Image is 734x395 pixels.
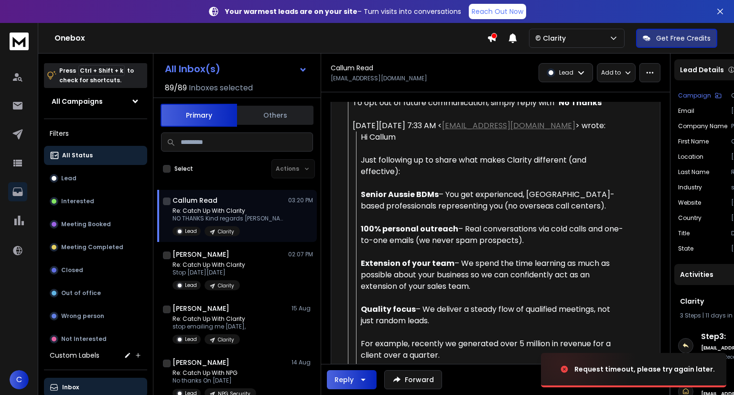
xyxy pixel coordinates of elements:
button: All Campaigns [44,92,147,111]
button: Closed [44,261,147,280]
div: For example, recently we generated over 5 million in revenue for a client over a quarter. [361,338,624,361]
strong: Senior Aussie BDMs [361,189,439,200]
p: stop emailing me [DATE], [173,323,246,330]
h1: All Campaigns [52,97,103,106]
p: Clarity [218,228,234,235]
p: 15 Aug [291,305,313,312]
button: Not Interested [44,329,147,349]
button: Reply [327,370,377,389]
p: Not Interested [61,335,107,343]
h3: Custom Labels [50,351,99,360]
button: Primary [161,104,237,127]
h1: [PERSON_NAME] [173,250,229,259]
p: Stop [DATE][DATE] [173,269,245,276]
h1: Onebox [54,33,487,44]
p: industry [678,184,702,191]
p: Lead [185,282,197,289]
p: Company Name [678,122,727,130]
div: Just following up to share what makes Clarity different (and effective): [361,154,624,177]
button: C [10,370,29,389]
div: – We spend the time learning as much as possible about your business so we can confidently act as... [361,258,624,292]
a: [EMAIL_ADDRESS][DOMAIN_NAME] [442,120,575,131]
p: All Status [62,152,93,159]
h1: Callum Read [331,63,373,73]
div: To opt out of future communication, simply reply with [353,97,624,109]
p: NO THANKS Kind regards [PERSON_NAME] [173,215,287,222]
button: Meeting Booked [44,215,147,234]
button: Forward [384,370,442,389]
p: Country [678,214,702,222]
p: location [678,153,703,161]
div: – You get experienced, [GEOGRAPHIC_DATA]-based professionals representing you (no overseas call c... [361,189,624,212]
p: © Clarity [535,33,570,43]
span: 89 / 89 [165,82,187,94]
button: Out of office [44,284,147,303]
button: Campaign [678,92,722,99]
strong: “No Thanks” [554,97,606,108]
p: title [678,230,690,237]
h1: Callum Read [173,196,217,205]
button: All Inbox(s) [157,59,315,78]
p: Inbox [62,384,79,391]
p: Email [678,107,694,115]
p: Last Name [678,168,709,176]
p: Re: Catch Up With Clarity [173,315,246,323]
p: Closed [61,266,83,274]
strong: Your warmest leads are on your site [225,7,357,16]
button: Get Free Credits [636,29,717,48]
p: Out of office [61,289,101,297]
p: Lead [185,228,197,235]
p: Press to check for shortcuts. [59,66,134,85]
span: 3 Steps [680,311,701,319]
img: logo [10,33,29,50]
p: Re: Catch Up With Clarity [173,207,287,215]
p: First Name [678,138,709,145]
strong: 100% personal outreach [361,223,458,234]
p: Wrong person [61,312,104,320]
h1: [PERSON_NAME] [173,304,229,313]
h1: All Inbox(s) [165,64,220,74]
p: Lead [559,69,573,77]
button: All Status [44,146,147,165]
p: Lead Details [680,65,724,75]
p: Re: Catch Up With Clarity [173,261,245,269]
p: Meeting Completed [61,243,123,251]
div: – Real conversations via cold calls and one-to-one emails (we never spam prospects). [361,223,624,246]
label: Select [174,165,193,173]
p: Add to [601,69,621,77]
span: Ctrl + Shift + k [78,65,125,76]
a: Reach Out Now [469,4,526,19]
div: – We deliver a steady flow of qualified meetings, not just random leads. [361,304,624,327]
button: Wrong person [44,307,147,326]
div: Reply [335,375,354,384]
p: Campaign [678,92,711,99]
p: State [678,245,693,252]
h1: [PERSON_NAME] [173,358,229,367]
h3: Filters [44,127,147,140]
p: [EMAIL_ADDRESS][DOMAIN_NAME] [331,75,427,82]
button: Lead [44,169,147,188]
p: Interested [61,197,94,205]
p: 02:07 PM [288,251,313,258]
strong: Extension of your team [361,258,454,269]
div: [DATE][DATE] 7:33 AM < > wrote: [353,120,624,132]
p: Clarity [218,282,234,289]
p: – Turn visits into conversations [225,7,461,16]
p: Lead [185,336,197,343]
p: 14 Aug [291,359,313,366]
p: Meeting Booked [61,220,111,228]
p: Reach Out Now [472,7,523,16]
h3: Inboxes selected [189,82,253,94]
strong: Quality focus [361,304,416,315]
img: image [541,343,637,395]
p: Lead [61,175,76,182]
div: Hi Callum [361,132,624,143]
p: 03:20 PM [288,197,313,204]
button: Interested [44,192,147,211]
p: No thanks On [DATE] [173,377,256,384]
p: Clarity [218,336,234,343]
p: Re: Catch Up With NPG [173,369,256,377]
